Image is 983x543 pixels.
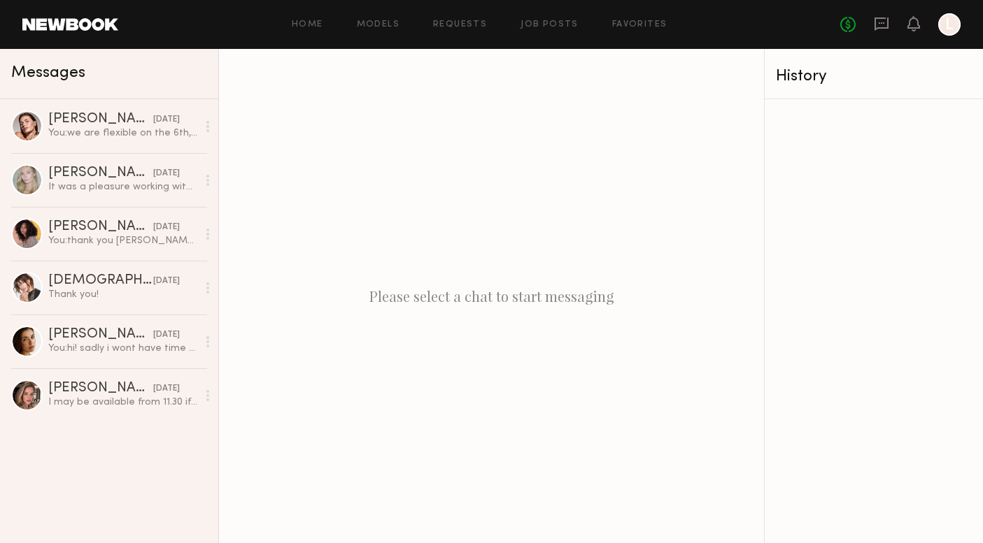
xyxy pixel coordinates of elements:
[48,166,153,180] div: [PERSON_NAME]
[48,274,153,288] div: [DEMOGRAPHIC_DATA][PERSON_NAME]
[153,167,180,180] div: [DATE]
[153,221,180,234] div: [DATE]
[48,382,153,396] div: [PERSON_NAME]
[48,220,153,234] div: [PERSON_NAME]
[153,382,180,396] div: [DATE]
[153,113,180,126] div: [DATE]
[153,328,180,342] div: [DATE]
[48,180,197,194] div: It was a pleasure working with all of you😊💕 Hope to see you again soon!
[153,275,180,288] div: [DATE]
[48,328,153,342] div: [PERSON_NAME]
[612,20,667,29] a: Favorites
[292,20,323,29] a: Home
[48,126,197,140] div: You: we are flexible on the 6th, is there a time that works for you best?
[357,20,399,29] a: Models
[48,342,197,355] div: You: hi! sadly i wont have time this week. Let us know when youre back and want to swing by the o...
[48,113,153,126] div: [PERSON_NAME]
[433,20,487,29] a: Requests
[48,288,197,301] div: Thank you!
[48,396,197,409] div: I may be available from 11.30 if that helps
[219,49,764,543] div: Please select a chat to start messaging
[776,68,972,85] div: History
[521,20,579,29] a: Job Posts
[48,234,197,247] div: You: thank you [PERSON_NAME]!!! you were so so great
[938,13,961,36] a: L
[11,65,85,81] span: Messages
